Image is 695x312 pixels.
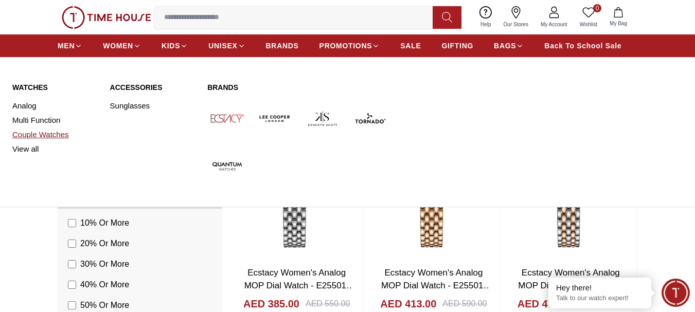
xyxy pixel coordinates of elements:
[103,41,133,51] span: WOMEN
[518,268,629,304] a: Ecstacy Women's Analog MOP Dial Watch - E25501-KBKM
[12,142,98,156] a: View all
[319,36,380,55] a: PROMOTIONS
[350,99,390,138] img: Tornado
[474,4,497,30] a: Help
[603,5,633,29] button: My Bag
[544,41,621,51] span: Back To School Sale
[266,41,299,51] span: BRANDS
[537,21,572,28] span: My Account
[68,260,76,268] input: 30% Or More
[576,21,601,28] span: Wishlist
[12,127,98,142] a: Couple Watches
[80,299,129,311] span: 50 % Or More
[556,294,644,303] p: Talk to our watch expert!
[208,41,237,51] span: UNISEX
[556,283,644,293] div: Hey there!
[62,6,151,29] img: ...
[80,217,129,229] span: 10 % Or More
[207,99,247,138] img: Ecstacy
[162,36,188,55] a: KIDS
[662,279,690,307] div: Chat Widget
[441,36,473,55] a: GIFTING
[208,36,245,55] a: UNISEX
[162,41,180,51] span: KIDS
[494,36,524,55] a: BAGS
[255,99,295,138] img: Lee Cooper
[476,21,495,28] span: Help
[207,146,247,186] img: Quantum
[68,301,76,309] input: 50% Or More
[80,258,129,270] span: 30 % Or More
[68,281,76,289] input: 40% Or More
[306,298,350,310] div: AED 550.00
[80,237,129,250] span: 20 % Or More
[58,36,82,55] a: MEN
[319,41,372,51] span: PROMOTIONS
[605,20,631,27] span: My Bag
[574,4,603,30] a: 0Wishlist
[12,82,98,93] a: Watches
[381,268,492,304] a: Ecstacy Women's Analog MOP Dial Watch - E25501-RBKM
[544,36,621,55] a: Back To School Sale
[593,4,601,12] span: 0
[400,36,421,55] a: SALE
[58,41,75,51] span: MEN
[103,36,141,55] a: WOMEN
[110,99,195,113] a: Sunglasses
[441,41,473,51] span: GIFTING
[110,82,195,93] a: Accessories
[12,99,98,113] a: Analog
[500,21,532,28] span: Our Stores
[494,41,516,51] span: BAGS
[303,99,343,138] img: Kenneth Scott
[80,279,129,291] span: 40 % Or More
[442,298,487,310] div: AED 590.00
[518,297,574,311] h4: AED 472.00
[207,82,390,93] a: Brands
[266,36,299,55] a: BRANDS
[380,297,436,311] h4: AED 413.00
[400,41,421,51] span: SALE
[244,268,355,304] a: Ecstacy Women's Analog MOP Dial Watch - E25501-SBSMK
[497,4,534,30] a: Our Stores
[243,297,299,311] h4: AED 385.00
[68,219,76,227] input: 10% Or More
[68,240,76,248] input: 20% Or More
[12,113,98,127] a: Multi Function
